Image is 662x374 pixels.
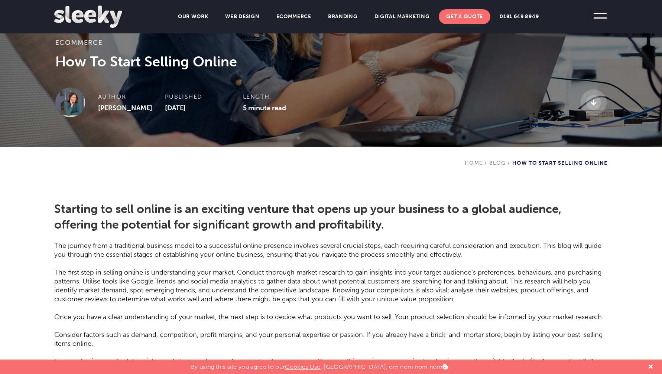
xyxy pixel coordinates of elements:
[248,104,286,112] span: minute read
[191,360,448,370] p: By using this site you agree to our . [GEOGRAPHIC_DATA], om nom nom nom
[98,93,126,100] strong: Author
[54,259,607,304] p: The first step in selling online is understanding your market. Conduct thorough market research t...
[465,160,483,166] a: Home
[98,88,165,110] div: [PERSON_NAME]
[439,9,490,24] a: Get A Quote
[506,160,512,166] span: /
[55,88,85,117] img: Maja Krajewska avatar
[171,9,216,24] a: Our Work
[165,88,243,110] div: [DATE]
[54,6,122,28] img: Sleeky Web Design Newcastle
[54,232,607,259] p: The journey from a traditional business model to a successful online presence involves several cr...
[218,9,267,24] a: Web Design
[465,147,608,166] div: How To Start Selling Online
[243,104,247,112] span: 5
[489,160,506,166] a: Blog
[165,93,202,100] strong: Published
[367,9,437,24] a: Digital Marketing
[492,9,546,24] a: 0191 649 8949
[55,52,607,71] h1: How To Start Selling Online
[54,188,607,232] h2: Starting to sell online is an exciting venture that opens up your business to a global audience, ...
[243,93,270,100] strong: Length
[54,304,607,321] p: Once you have a clear understanding of your market, the next step is to decide what products you ...
[285,363,321,370] a: Cookies Use
[321,9,365,24] a: Branding
[269,9,319,24] a: Ecommerce
[483,160,489,166] span: /
[55,38,607,52] h3: Ecommerce
[54,321,607,348] p: Consider factors such as demand, competition, profit margins, and your personal expertise or pass...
